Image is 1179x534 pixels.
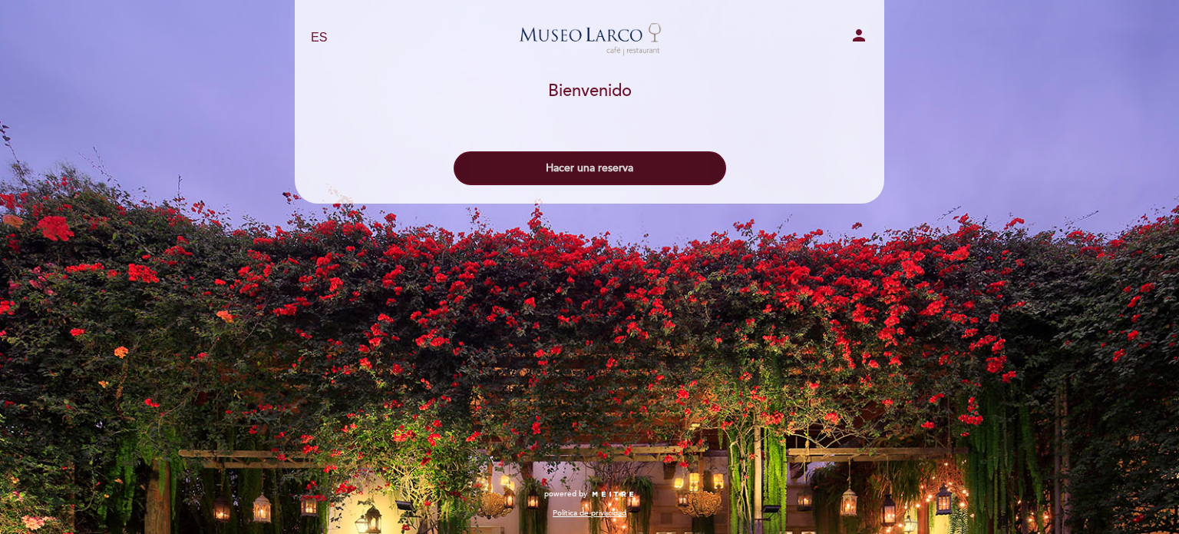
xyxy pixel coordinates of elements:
button: Hacer una reserva [454,151,726,185]
span: powered by [544,489,587,499]
a: powered by [544,489,635,499]
a: Museo [GEOGRAPHIC_DATA] - Restaurant [494,17,685,59]
h1: Bienvenido [548,82,632,101]
button: person [850,26,868,50]
a: Política de privacidad [553,508,626,519]
i: person [850,26,868,45]
img: MEITRE [591,491,635,499]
